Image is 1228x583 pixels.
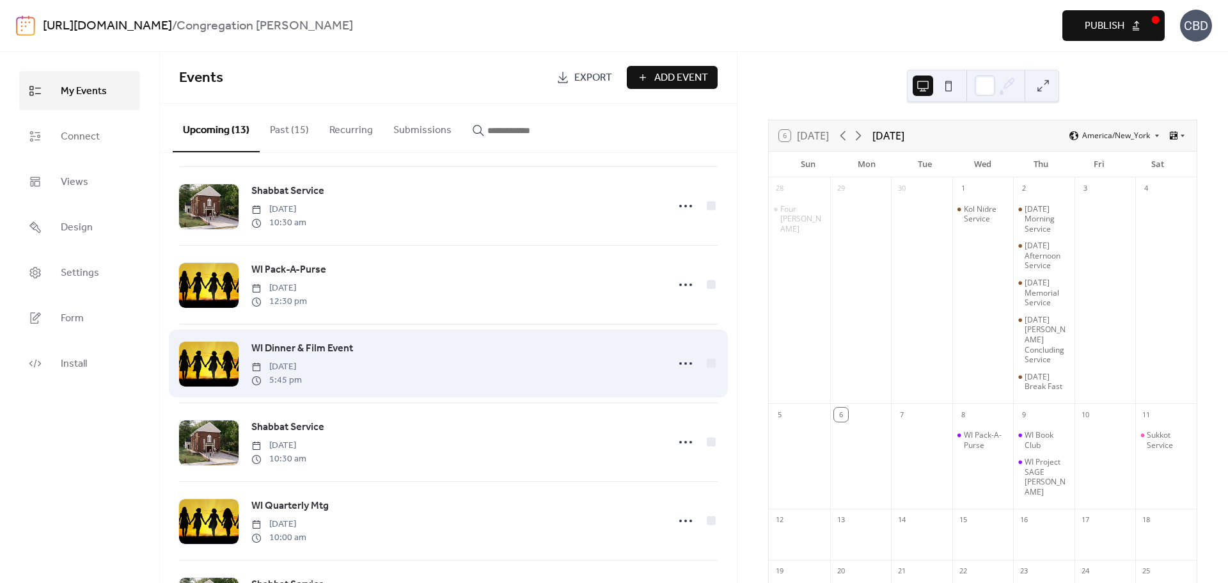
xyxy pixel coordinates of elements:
div: [DATE] ​Morning Service [1025,204,1069,234]
a: WI Pack-A-Purse [251,262,326,278]
div: Sat [1128,152,1186,177]
div: 24 [1078,564,1092,579]
div: WI Project SAGE Vigil [1013,457,1074,497]
span: [DATE] [251,360,302,374]
button: Upcoming (13) [173,104,260,152]
a: Form [19,298,140,337]
button: Submissions [383,104,462,151]
div: Mon [837,152,895,177]
div: 11 [1139,408,1153,422]
a: Settings [19,253,140,292]
div: 9 [1017,408,1031,422]
span: Install [61,354,87,374]
div: Sukkot Service [1147,430,1192,450]
span: Form [61,308,84,328]
div: Yom Kippur ​Morning Service [1013,204,1074,234]
div: 21 [895,564,909,579]
div: Tue [895,152,954,177]
span: [DATE] [251,282,307,295]
div: 1 [956,182,970,196]
span: [DATE] [251,203,306,216]
button: Publish [1062,10,1165,41]
img: logo [16,15,35,36]
a: Shabbat Service [251,183,324,200]
a: Export [547,66,622,89]
span: Export [574,70,612,86]
div: 29 [834,182,848,196]
span: 5:45 pm [251,374,302,387]
span: 12:30 pm [251,295,307,308]
div: 25 [1139,564,1153,579]
div: Yom Kippur Neilah Concluding​ Service [1013,315,1074,365]
div: 30 [895,182,909,196]
span: 10:00 am [251,531,306,545]
span: 10:30 am [251,452,306,466]
span: Connect [61,127,100,147]
a: Design [19,207,140,246]
div: 8 [956,408,970,422]
div: Four Winters [769,204,830,234]
span: Shabbat Service [251,184,324,199]
div: 19 [773,564,787,579]
span: [DATE] [251,518,306,531]
a: Connect [19,116,140,156]
a: WI Dinner & Film Event [251,340,353,357]
div: Yom Kippur ​​Afternoon Service [1013,241,1074,271]
a: My Events [19,71,140,110]
span: WI Dinner & Film Event [251,341,353,356]
div: Sukkot Service [1135,430,1197,450]
a: Shabbat Service [251,419,324,436]
span: WI Quarterly Mtg [251,499,329,514]
span: Events [179,64,223,92]
div: 15 [956,513,970,527]
button: Add Event [627,66,718,89]
div: Sun [779,152,837,177]
span: Shabbat Service [251,420,324,435]
span: [DATE] [251,439,306,452]
div: 18 [1139,513,1153,527]
div: 22 [956,564,970,579]
a: Install [19,344,140,383]
span: My Events [61,81,107,101]
div: [DATE] ​​Afternoon Service [1025,241,1069,271]
div: 10 [1078,408,1092,422]
a: Views [19,162,140,201]
div: 23 [1017,564,1031,579]
div: Yom Kippur Memorial Service [1013,278,1074,308]
div: [DATE] [872,128,904,143]
a: [URL][DOMAIN_NAME] [43,14,172,38]
div: WI Book Club [1013,430,1074,450]
div: 16 [1017,513,1031,527]
div: Kol Nidre Service [952,204,1014,224]
span: America/New_York [1082,132,1150,140]
span: Publish [1085,19,1124,34]
div: 14 [895,513,909,527]
div: Thu [1012,152,1070,177]
div: 5 [773,408,787,422]
div: Fri [1070,152,1128,177]
span: Views [61,172,88,192]
div: WI Pack-A-Purse [952,430,1014,450]
div: Kol Nidre Service [964,204,1009,224]
div: 4 [1139,182,1153,196]
div: 3 [1078,182,1092,196]
div: WI Pack-A-Purse [964,430,1009,450]
div: Four [PERSON_NAME] [780,204,825,234]
div: 28 [773,182,787,196]
span: 10:30 am [251,216,306,230]
span: Add Event [654,70,708,86]
div: 2 [1017,182,1031,196]
div: 17 [1078,513,1092,527]
span: Design [61,218,93,237]
div: 12 [773,513,787,527]
div: 7 [895,408,909,422]
div: [DATE][PERSON_NAME] Concluding​ Service [1025,315,1069,365]
div: [DATE] Memorial Service [1025,278,1069,308]
div: WI Book Club [1025,430,1069,450]
div: [DATE] Break Fast [1025,372,1069,392]
div: 20 [834,564,848,579]
div: WI Project SAGE [PERSON_NAME] [1025,457,1069,497]
span: Settings [61,263,99,283]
